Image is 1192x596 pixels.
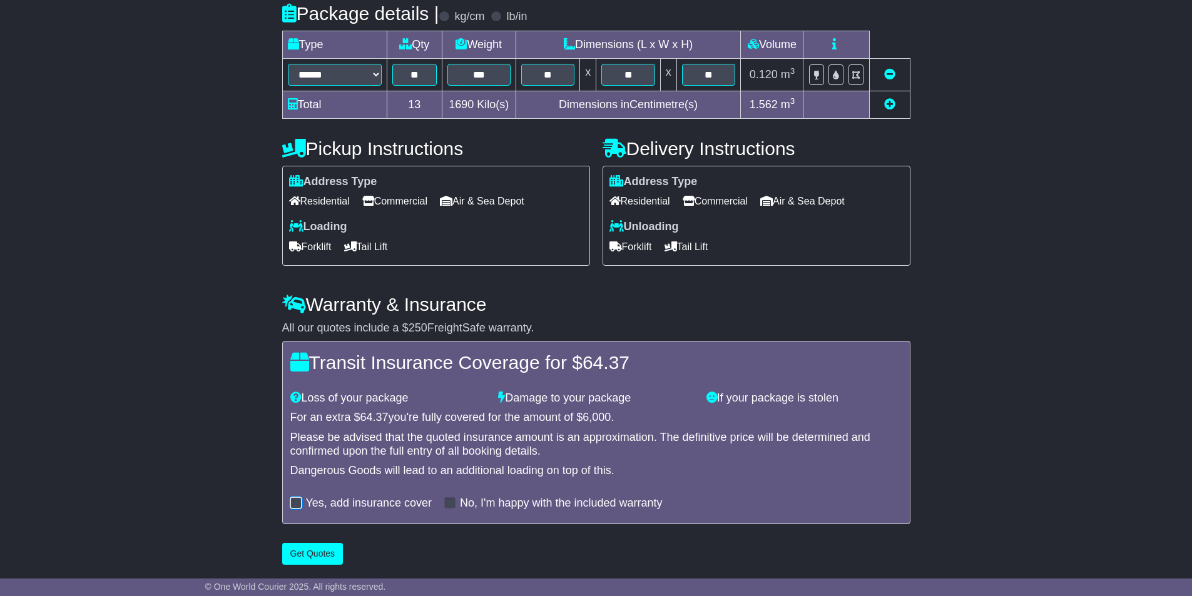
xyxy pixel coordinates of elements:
td: 13 [387,91,442,118]
div: All our quotes include a $ FreightSafe warranty. [282,321,910,335]
span: Forklift [609,237,652,256]
td: Dimensions in Centimetre(s) [516,91,741,118]
span: Commercial [683,191,748,211]
span: Air & Sea Depot [440,191,524,211]
span: Residential [289,191,350,211]
span: 1690 [449,98,474,111]
span: Tail Lift [344,237,388,256]
td: x [580,58,596,91]
span: 1.562 [750,98,778,111]
sup: 3 [790,96,795,106]
sup: 3 [790,66,795,76]
span: 6,000 [583,411,611,423]
span: m [781,98,795,111]
h4: Transit Insurance Coverage for $ [290,352,902,373]
label: No, I'm happy with the included warranty [460,497,663,510]
a: Remove this item [884,68,895,81]
span: Commercial [362,191,427,211]
td: x [660,58,676,91]
div: If your package is stolen [700,391,909,405]
label: Yes, add insurance cover [306,497,432,510]
span: 64.37 [360,411,389,423]
a: Add new item [884,98,895,111]
h4: Warranty & Insurance [282,294,910,315]
label: kg/cm [454,10,484,24]
span: 250 [409,321,427,334]
label: lb/in [506,10,527,24]
td: Type [282,31,387,58]
span: Tail Lift [665,237,708,256]
span: Air & Sea Depot [760,191,845,211]
td: Qty [387,31,442,58]
div: For an extra $ you're fully covered for the amount of $ . [290,411,902,425]
button: Get Quotes [282,543,344,565]
span: Residential [609,191,670,211]
label: Address Type [289,175,377,189]
div: Damage to your package [492,391,700,405]
div: Dangerous Goods will lead to an additional loading on top of this. [290,464,902,478]
span: © One World Courier 2025. All rights reserved. [205,582,386,592]
h4: Package details | [282,3,439,24]
h4: Pickup Instructions [282,138,590,159]
label: Address Type [609,175,698,189]
td: Volume [741,31,803,58]
label: Loading [289,220,347,234]
div: Loss of your package [284,391,492,405]
span: 0.120 [750,68,778,81]
span: Forklift [289,237,332,256]
div: Please be advised that the quoted insurance amount is an approximation. The definitive price will... [290,431,902,458]
h4: Delivery Instructions [603,138,910,159]
span: 64.37 [583,352,629,373]
label: Unloading [609,220,679,234]
span: m [781,68,795,81]
td: Dimensions (L x W x H) [516,31,741,58]
td: Kilo(s) [442,91,516,118]
td: Weight [442,31,516,58]
td: Total [282,91,387,118]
